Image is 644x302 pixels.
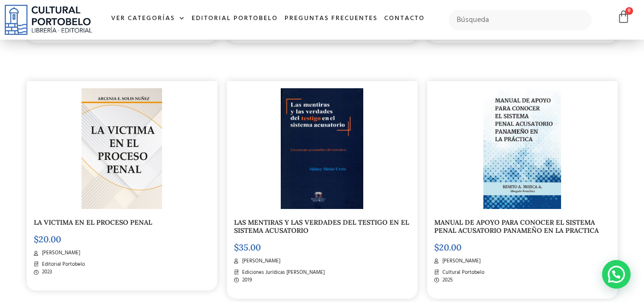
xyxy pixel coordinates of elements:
a: LAS MENTIRAS Y LAS VERDADES DEL TESTIGO EN EL SISTEMA ACUSATORIO [234,218,409,235]
a: MANUAL DE APOYO PARA CONOCER EL SISTEMA PENAL ACUSATORIO PANAMEÑO EN LA PRACTICA [434,218,599,235]
img: PORTADA ARCENIA_Mesa de trabajo 1 [82,88,162,209]
span: [PERSON_NAME] [40,249,80,257]
a: 0 [617,10,630,24]
bdi: 20.00 [434,242,461,253]
span: 0 [625,7,633,15]
a: Ver Categorías [108,9,188,29]
input: Búsqueda [449,10,592,30]
a: Preguntas frecuentes [281,9,381,29]
span: 2023 [40,268,52,276]
span: $ [34,234,39,245]
span: 2025 [440,276,453,284]
img: Captura de pantalla 2025-07-15 160316 [483,88,561,209]
span: [PERSON_NAME] [240,257,280,265]
bdi: 35.00 [234,242,261,253]
span: [PERSON_NAME] [440,257,480,265]
img: img20240229_12480352 [281,88,363,209]
a: Contacto [381,9,428,29]
a: Editorial Portobelo [188,9,281,29]
span: Ediciones Jurídicas [PERSON_NAME] [240,269,325,277]
span: 2019 [240,276,252,284]
a: LA VICTIMA EN EL PROCESO PENAL [34,218,152,227]
span: $ [234,242,239,253]
span: $ [434,242,439,253]
span: Cultural Portobelo [440,269,484,277]
bdi: 20.00 [34,234,61,245]
span: Editorial Portobelo [40,260,85,269]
